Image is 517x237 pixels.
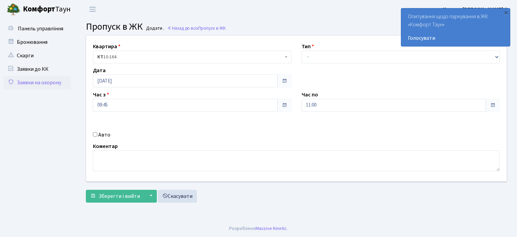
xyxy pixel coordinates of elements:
[158,190,197,203] a: Скасувати
[97,54,283,60] span: <b>КТ</b>&nbsp;&nbsp;&nbsp;&nbsp;10-164
[3,62,71,76] a: Заявки до КК
[93,91,109,99] label: Час з
[3,76,71,89] a: Заявки на охорону
[86,190,144,203] button: Зберегти і вийти
[229,225,288,232] div: Розроблено .
[23,4,71,15] span: Таун
[145,26,164,31] small: Додати .
[93,142,118,150] label: Коментар
[167,25,226,31] a: Назад до всіхПропуск в ЖК
[3,49,71,62] a: Скарги
[84,4,101,15] button: Переключити навігацію
[3,22,71,35] a: Панель управління
[23,4,55,14] b: Комфорт
[93,42,120,51] label: Квартира
[302,91,318,99] label: Час по
[302,42,314,51] label: Тип
[93,51,291,63] span: <b>КТ</b>&nbsp;&nbsp;&nbsp;&nbsp;10-164
[18,25,63,32] span: Панель управління
[408,34,503,42] a: Голосувати
[503,9,509,16] div: ×
[97,54,103,60] b: КТ
[3,35,71,49] a: Бронювання
[93,66,106,75] label: Дата
[198,25,226,31] span: Пропуск в ЖК
[443,5,509,13] a: Цитрус [PERSON_NAME] А.
[255,225,287,232] a: Massive Kinetic
[401,8,510,46] div: Опитування щодо паркування в ЖК «Комфорт Таун»
[86,20,143,33] span: Пропуск в ЖК
[99,192,140,200] span: Зберегти і вийти
[98,131,110,139] label: Авто
[443,6,509,13] b: Цитрус [PERSON_NAME] А.
[7,3,20,16] img: logo.png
